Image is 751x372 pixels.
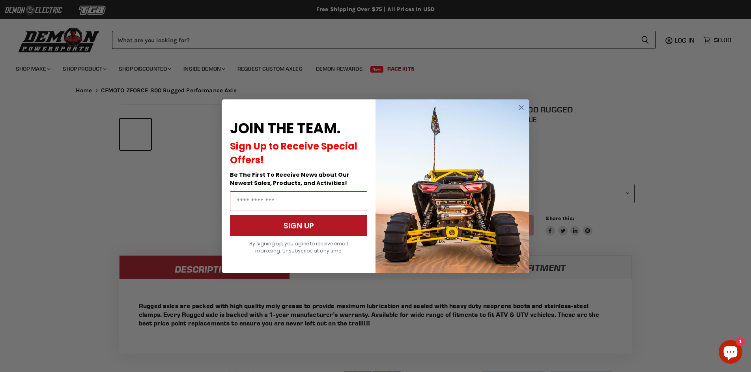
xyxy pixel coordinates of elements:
span: JOIN THE TEAM. [230,118,340,138]
inbox-online-store-chat: Shopify online store chat [716,340,745,366]
span: By signing up, you agree to receive email marketing. Unsubscribe at any time. [249,240,348,254]
img: a9095488-b6e7-41ba-879d-588abfab540b.jpeg [375,99,529,273]
input: Email Address [230,191,367,211]
span: Be The First To Receive News about Our Newest Sales, Products, and Activities! [230,171,349,187]
button: SIGN UP [230,215,367,236]
span: Sign Up to Receive Special Offers! [230,140,357,166]
button: Close dialog [516,103,526,112]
